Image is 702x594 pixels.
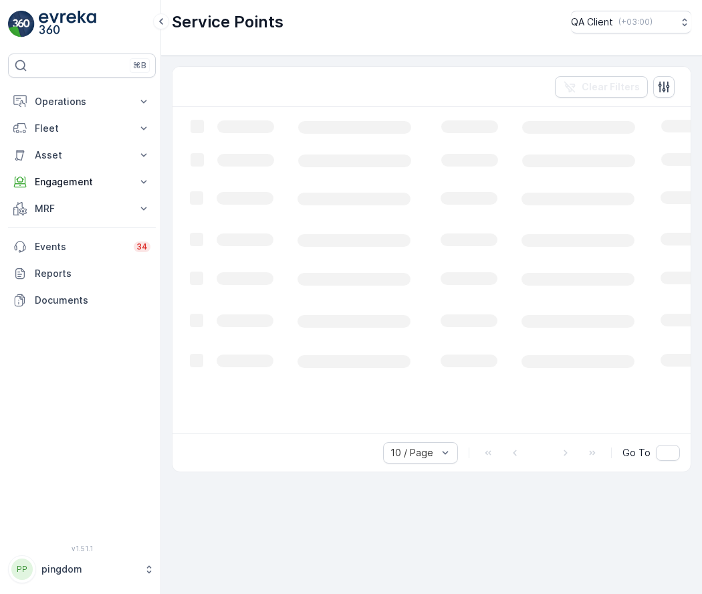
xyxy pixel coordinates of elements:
p: Reports [35,267,150,280]
p: Events [35,240,126,254]
button: MRF [8,195,156,222]
p: ⌘B [133,60,146,71]
img: logo [8,11,35,37]
p: pingdom [41,563,137,576]
img: logo_light-DOdMpM7g.png [39,11,96,37]
button: Asset [8,142,156,169]
p: Asset [35,148,129,162]
button: Clear Filters [555,76,648,98]
a: Documents [8,287,156,314]
button: PPpingdom [8,555,156,583]
p: MRF [35,202,129,215]
p: ( +03:00 ) [618,17,653,27]
button: Engagement [8,169,156,195]
button: Operations [8,88,156,115]
p: QA Client [571,15,613,29]
span: v 1.51.1 [8,544,156,553]
a: Events34 [8,233,156,260]
p: Fleet [35,122,129,135]
button: Fleet [8,115,156,142]
p: 34 [136,241,148,252]
p: Service Points [172,11,283,33]
a: Reports [8,260,156,287]
div: PP [11,559,33,580]
p: Operations [35,95,129,108]
span: Go To [622,446,651,460]
button: QA Client(+03:00) [571,11,691,33]
p: Engagement [35,175,129,189]
p: Clear Filters [582,80,640,94]
p: Documents [35,294,150,307]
